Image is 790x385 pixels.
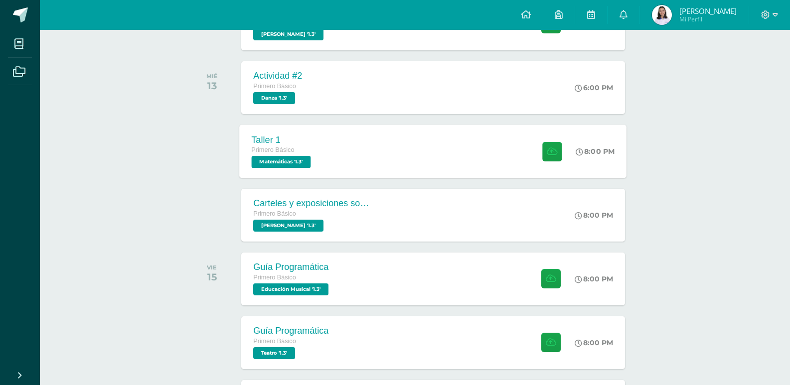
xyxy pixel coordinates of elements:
span: Primero Básico [253,83,296,90]
div: Taller 1 [252,134,314,145]
div: 8:00 PM [575,211,613,220]
div: Actividad #2 [253,71,302,81]
div: MIÉ [206,73,218,80]
span: Matemáticas '1.3' [252,156,311,168]
div: Carteles y exposiciones sobre advocaciones marianas [253,198,373,209]
div: Guía Programática [253,326,328,336]
div: VIE [207,264,217,271]
span: Danza '1.3' [253,92,295,104]
div: 6:00 PM [575,83,613,92]
div: 8:00 PM [575,338,613,347]
span: Primero Básico [252,146,295,153]
span: [PERSON_NAME] [679,6,737,16]
span: Mi Perfil [679,15,737,23]
div: 8:00 PM [575,274,613,283]
div: 13 [206,80,218,92]
span: Primero Básico [253,338,296,345]
span: Primero Básico [253,274,296,281]
div: 8:00 PM [576,147,615,156]
div: Guía Programática [253,262,331,272]
span: PEREL '1.3' [253,220,323,232]
span: Educación Musical '1.3' [253,283,328,295]
span: Primero Básico [253,210,296,217]
img: b6fd20fa1eb48fce69be7f70f84718ff.png [652,5,672,25]
span: PEREL '1.3' [253,28,323,40]
div: 15 [207,271,217,283]
span: Teatro '1.3' [253,347,295,359]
